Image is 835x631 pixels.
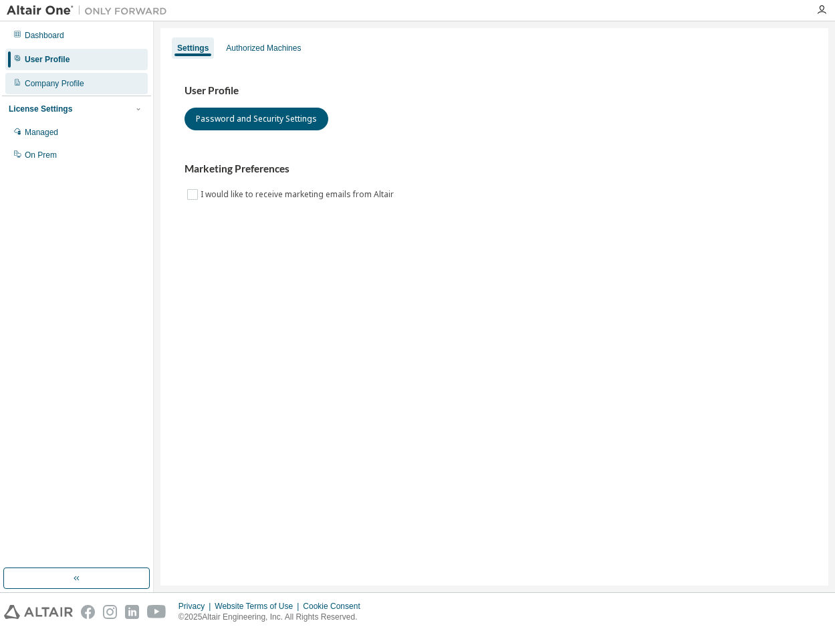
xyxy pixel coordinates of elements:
h3: User Profile [185,84,804,98]
div: Managed [25,127,58,138]
img: altair_logo.svg [4,605,73,619]
div: User Profile [25,54,70,65]
label: I would like to receive marketing emails from Altair [201,186,396,203]
img: linkedin.svg [125,605,139,619]
div: Cookie Consent [303,601,368,612]
div: Company Profile [25,78,84,89]
button: Password and Security Settings [185,108,328,130]
div: Authorized Machines [226,43,301,53]
div: License Settings [9,104,72,114]
img: youtube.svg [147,605,166,619]
div: On Prem [25,150,57,160]
div: Dashboard [25,30,64,41]
img: Altair One [7,4,174,17]
div: Website Terms of Use [215,601,303,612]
p: © 2025 Altair Engineering, Inc. All Rights Reserved. [178,612,368,623]
img: facebook.svg [81,605,95,619]
img: instagram.svg [103,605,117,619]
div: Privacy [178,601,215,612]
h3: Marketing Preferences [185,162,804,176]
div: Settings [177,43,209,53]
